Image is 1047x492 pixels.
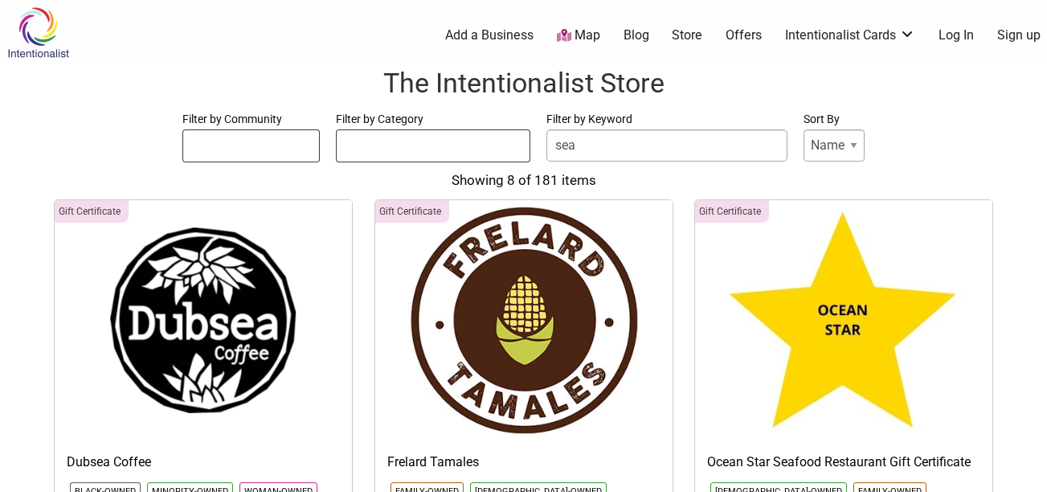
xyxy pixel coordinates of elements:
[375,200,673,441] img: Frelard Tamales logo
[546,109,787,129] label: Filter by Keyword
[387,453,661,471] h3: Frelard Tamales
[804,109,865,129] label: Sort By
[939,27,974,44] a: Log In
[55,200,352,441] img: Dubsea Coffee
[55,200,129,223] div: Click to show only this category
[16,64,1031,103] h1: The Intentionalist Store
[16,170,1031,191] div: Showing 8 of 181 items
[785,27,915,44] a: Intentionalist Cards
[336,109,530,129] label: Filter by Category
[707,453,980,471] h3: Ocean Star Seafood Restaurant Gift Certificate
[445,27,534,44] a: Add a Business
[695,200,992,441] img: Gift Certificate Ocean Star Seafood Restaurant
[375,200,449,223] div: Click to show only this category
[695,200,769,223] div: Click to show only this category
[726,27,762,44] a: Offers
[546,129,787,162] input: at least 3 characters
[182,109,321,129] label: Filter by Community
[624,27,649,44] a: Blog
[672,27,702,44] a: Store
[557,27,600,45] a: Map
[67,453,340,471] h3: Dubsea Coffee
[997,27,1041,44] a: Sign up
